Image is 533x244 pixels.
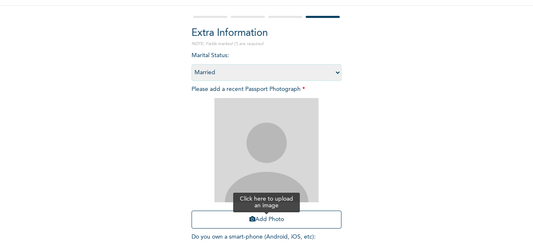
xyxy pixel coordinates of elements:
span: Marital Status : [192,53,341,75]
p: NOTE: Fields marked (*) are required [192,41,341,47]
img: Crop [214,98,319,202]
span: Please add a recent Passport Photograph [192,86,341,233]
h2: Extra Information [192,26,341,41]
button: Add Photo [192,211,341,229]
